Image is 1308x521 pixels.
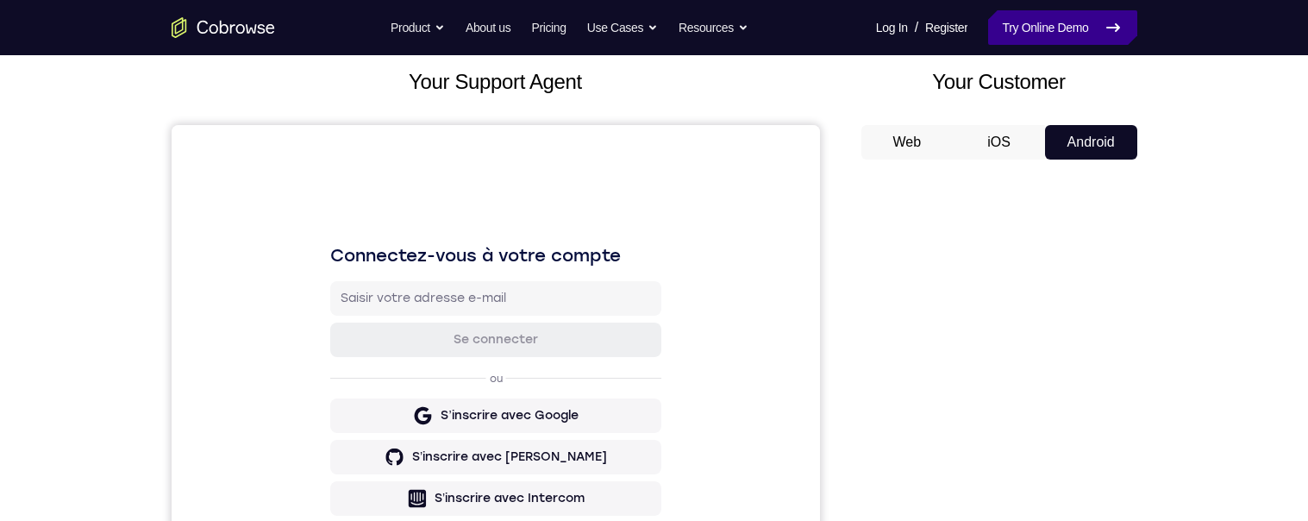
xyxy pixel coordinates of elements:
[953,125,1045,160] button: iOS
[531,10,566,45] a: Pricing
[172,17,275,38] a: Go to the home page
[172,66,820,97] h2: Your Support Agent
[466,10,510,45] a: About us
[925,10,967,45] a: Register
[876,10,908,45] a: Log In
[915,17,918,38] span: /
[320,447,460,459] a: Créer un nouveau compte
[391,10,445,45] button: Product
[679,10,748,45] button: Resources
[241,323,435,341] div: S’inscrire avec [PERSON_NAME]
[269,282,406,299] div: S’inscrire avec Google
[587,10,658,45] button: Use Cases
[241,406,435,424] div: S’inscrire avec [PERSON_NAME]
[1045,125,1137,160] button: Android
[159,446,490,460] p: Vous n’avez pas de compte ?
[315,247,335,260] p: ou
[988,10,1136,45] a: Try Online Demo
[159,315,490,349] button: S’inscrire avec [PERSON_NAME]
[861,66,1137,97] h2: Your Customer
[861,125,954,160] button: Web
[159,273,490,308] button: S’inscrire avec Google
[159,398,490,432] button: S’inscrire avec [PERSON_NAME]
[263,365,413,382] div: S’inscrire avec Intercom
[159,356,490,391] button: S’inscrire avec Intercom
